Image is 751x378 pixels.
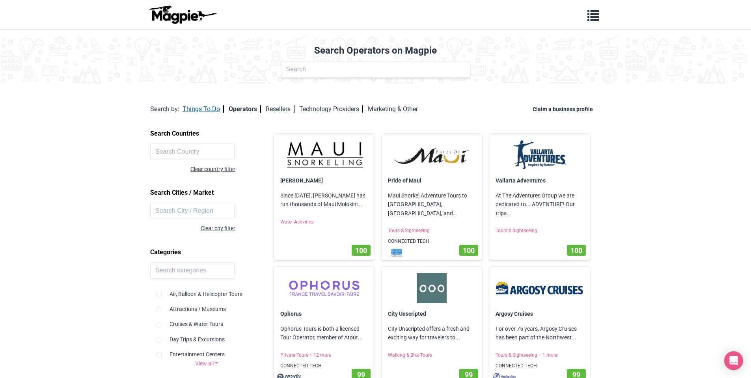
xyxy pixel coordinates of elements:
a: Resellers [266,105,294,113]
a: City Unscripted [388,311,426,317]
p: Since [DATE], [PERSON_NAME] has run thousands of Maui Molokini... [274,185,375,215]
p: For over 75 years, Argosy Cruises has been part of the Northwest... [489,318,590,348]
img: Maui Snorkeling logo [280,140,368,170]
p: Water Activities [274,215,375,229]
img: logo-ab69f6fb50320c5b225c76a69d11143b.png [147,5,218,24]
input: Search categories [150,262,235,279]
img: Ophorus logo [280,273,368,303]
img: Argosy Cruises logo [496,273,583,303]
p: CONNECTED TECH [274,359,375,373]
p: CONNECTED TECH [382,235,482,248]
p: Tours & Sightseeing [489,224,590,238]
a: Pride of Maui [388,177,421,184]
p: At The Adventures Group we are dedicated to... ADVENTURE! Our trips... [489,185,590,224]
p: CONNECTED TECH [489,359,590,373]
input: Search City / Region [150,203,235,219]
a: Argosy Cruises [496,311,533,317]
p: Walking & Bike Tours [382,348,482,362]
a: Ophorus [280,311,302,317]
img: mf1jrhtrrkrdcsvakxwt.svg [385,249,408,257]
p: Tours & Sightseeing [382,224,482,238]
h2: Categories [150,246,263,259]
div: Cruises & Water Tours [156,313,257,328]
p: Ophorus Tours is both a licensed Tour Operator, member of Atout... [274,318,375,348]
div: Day Trips & Excursions [156,329,257,344]
a: [PERSON_NAME] [280,177,323,184]
a: Operators [229,105,261,113]
div: Search by: [150,104,179,114]
input: Search Country [150,143,235,160]
div: Open Intercom Messenger [724,351,743,370]
img: Vallarta Adventures logo [496,140,583,170]
img: Pride of Maui logo [388,140,476,170]
a: Technology Providers [299,105,363,113]
a: Marketing & Other [368,105,418,113]
p: Private Tours + 12 more [274,348,375,362]
a: Things To Do [183,105,224,113]
a: View all [150,359,263,368]
a: Claim a business profile [533,106,596,112]
input: Search [281,61,470,78]
span: 100 [463,246,475,255]
h2: Search Countries [150,127,263,140]
div: Clear country filter [150,165,235,173]
span: 100 [570,246,582,255]
div: Air, Balloon & Helicopter Tours [156,283,257,298]
p: Maui Snorkel Adventure Tours to [GEOGRAPHIC_DATA], [GEOGRAPHIC_DATA], and... [382,185,482,224]
a: Vallarta Adventures [496,177,546,184]
div: Attractions / Museums [156,298,257,313]
p: City Unscripted offers a fresh and exciting way for travelers to... [382,318,482,348]
div: Entertainment Centers [156,344,257,359]
h2: Search Operators on Magpie [5,45,746,56]
span: 100 [355,246,367,255]
div: Clear city filter [150,224,235,233]
h2: Search Cities / Market [150,186,263,199]
p: Tours & Sightseeing + 1 more [489,348,590,362]
img: City Unscripted logo [388,273,476,303]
